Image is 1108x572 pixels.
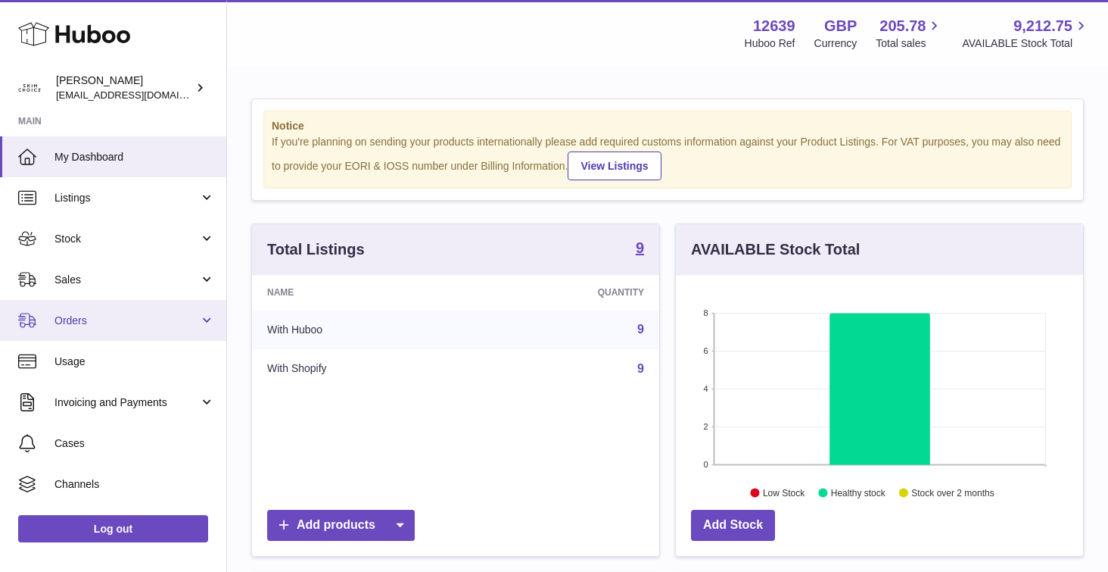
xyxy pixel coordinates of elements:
th: Quantity [472,275,659,310]
div: Currency [814,36,857,51]
text: 8 [703,308,708,317]
img: admin@skinchoice.com [18,77,41,99]
span: My Dashboard [54,150,215,164]
text: 0 [703,460,708,469]
span: AVAILABLE Stock Total [962,36,1090,51]
span: Listings [54,191,199,205]
h3: AVAILABLE Stock Total [691,239,860,260]
span: Invoicing and Payments [54,395,199,410]
text: Low Stock [763,487,805,498]
strong: GBP [824,16,857,36]
span: 205.78 [879,16,926,36]
td: With Shopify [252,349,472,389]
div: Huboo Ref [745,36,795,51]
span: Cases [54,436,215,451]
text: Healthy stock [831,487,886,498]
span: Usage [54,355,215,369]
span: Sales [54,273,199,287]
a: 9,212.75 AVAILABLE Stock Total [962,16,1090,51]
span: Total sales [876,36,943,51]
div: [PERSON_NAME] [56,73,192,102]
a: Log out [18,515,208,542]
div: If you're planning on sending your products internationally please add required customs informati... [272,135,1063,180]
strong: 12639 [753,16,795,36]
a: View Listings [568,152,661,180]
span: Orders [54,314,199,328]
span: Stock [54,232,199,246]
a: 9 [636,240,644,258]
h3: Total Listings [267,239,365,260]
strong: 9 [636,240,644,255]
th: Name [252,275,472,310]
a: Add Stock [691,510,775,541]
strong: Notice [272,119,1063,133]
a: 9 [637,362,644,375]
td: With Huboo [252,310,472,349]
text: 6 [703,346,708,355]
a: Add products [267,510,415,541]
text: 2 [703,422,708,431]
a: 9 [637,323,644,336]
span: 9,212.75 [1013,16,1072,36]
span: [EMAIL_ADDRESS][DOMAIN_NAME] [56,89,223,101]
text: Stock over 2 months [911,487,994,498]
span: Channels [54,477,215,492]
a: 205.78 Total sales [876,16,943,51]
text: 4 [703,384,708,393]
